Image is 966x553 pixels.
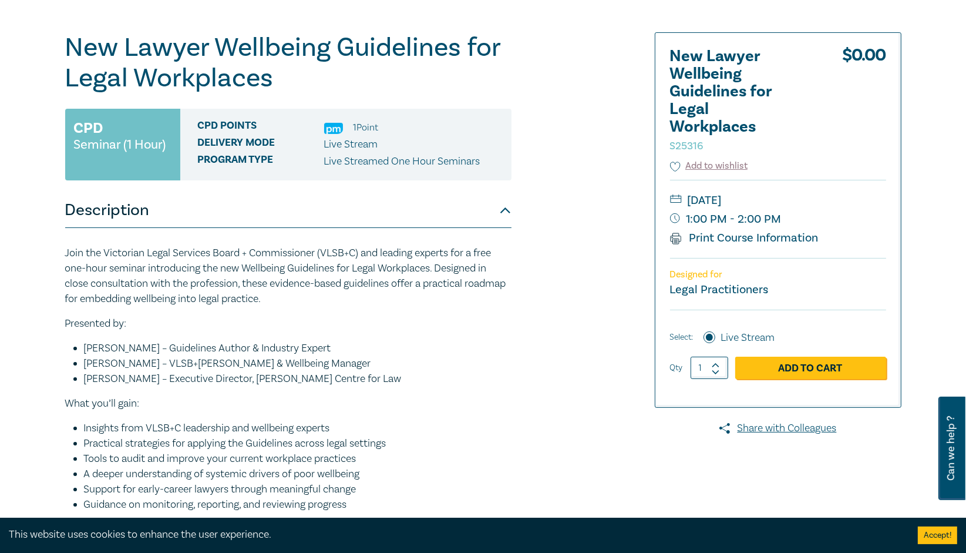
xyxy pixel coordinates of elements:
span: Delivery Mode [198,137,324,152]
h3: CPD [74,118,103,139]
div: This website uses cookies to enhance the user experience. [9,527,900,542]
li: Support for early-career lawyers through meaningful change [84,482,511,497]
a: Share with Colleagues [655,421,901,436]
li: 1 Point [354,120,379,135]
p: Live Streamed One Hour Seminars [324,154,480,169]
button: Accept cookies [918,527,957,544]
li: Tools to audit and improve your current workplace practices [84,451,511,467]
a: Add to Cart [735,357,886,379]
p: Designed for [670,269,886,280]
small: 1:00 PM - 2:00 PM [670,210,886,229]
button: Add to wishlist [670,159,748,173]
p: Join the Victorian Legal Services Board + Commissioner (VLSB+C) and leading experts for a free on... [65,246,511,307]
span: Program type [198,154,324,169]
h2: New Lawyer Wellbeing Guidelines for Legal Workplaces [670,48,799,153]
label: Qty [670,361,683,374]
p: Presented by: [65,316,511,331]
li: [PERSON_NAME] – VLSB+[PERSON_NAME] & Wellbeing Manager [84,356,511,371]
li: Practical strategies for applying the Guidelines across legal settings [84,436,511,451]
span: Select: [670,331,694,344]
small: Seminar (1 Hour) [74,139,166,150]
span: Live Stream [324,138,378,151]
h1: New Lawyer Wellbeing Guidelines for Legal Workplaces [65,32,511,93]
li: A deeper understanding of systemic drivers of poor wellbeing [84,467,511,482]
span: Can we help ? [945,404,957,493]
label: Live Stream [721,330,775,346]
li: Insights from VLSB+C leadership and wellbeing experts [84,421,511,436]
small: [DATE] [670,191,886,210]
a: Print Course Information [670,230,819,246]
li: [PERSON_NAME] – Executive Director, [PERSON_NAME] Centre for Law [84,371,511,387]
li: Guidance on monitoring, reporting, and reviewing progress [84,497,511,512]
p: What you’ll gain: [65,396,511,411]
span: CPD Points [198,120,324,135]
div: $ 0.00 [842,48,886,159]
img: Practice Management & Business Skills [324,123,343,134]
small: S25316 [670,139,704,153]
input: 1 [691,357,728,379]
button: Description [65,193,511,228]
li: [PERSON_NAME] – Guidelines Author & Industry Expert [84,341,511,356]
small: Legal Practitioners [670,282,769,297]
